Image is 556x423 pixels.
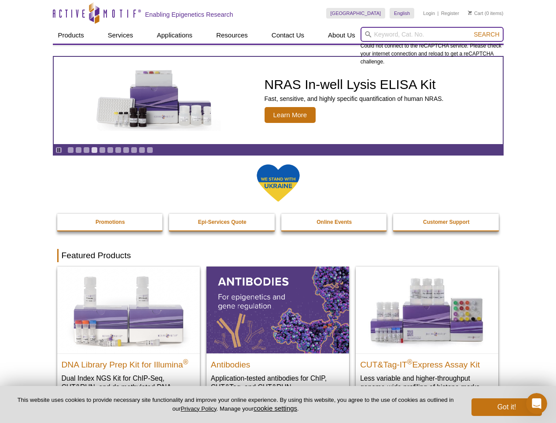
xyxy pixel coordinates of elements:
[265,95,444,103] p: Fast, sensitive, and highly specific quantification of human NRAS.
[254,404,297,412] button: cookie settings
[474,31,499,38] span: Search
[54,57,503,144] article: NRAS In-well Lysis ELISA Kit
[356,267,498,400] a: CUT&Tag-IT® Express Assay Kit CUT&Tag-IT®Express Assay Kit Less variable and higher-throughput ge...
[75,147,82,153] a: Go to slide 2
[145,11,233,19] h2: Enabling Epigenetics Research
[256,163,300,203] img: We Stand With Ukraine
[62,374,195,401] p: Dual Index NGS Kit for ChIP-Seq, CUT&RUN, and ds methylated DNA assays.
[360,356,494,369] h2: CUT&Tag-IT Express Assay Kit
[211,27,253,44] a: Resources
[147,147,153,153] a: Go to slide 11
[423,10,435,16] a: Login
[356,267,498,353] img: CUT&Tag-IT® Express Assay Kit
[206,267,349,400] a: All Antibodies Antibodies Application-tested antibodies for ChIP, CUT&Tag, and CUT&RUN.
[265,78,444,91] h2: NRAS In-well Lysis ELISA Kit
[115,147,122,153] a: Go to slide 7
[96,219,125,225] strong: Promotions
[169,214,276,230] a: Epi-Services Quote
[62,356,195,369] h2: DNA Library Prep Kit for Illumina
[438,8,439,19] li: |
[57,249,499,262] h2: Featured Products
[99,147,106,153] a: Go to slide 5
[468,10,483,16] a: Cart
[123,147,129,153] a: Go to slide 8
[361,27,504,42] input: Keyword, Cat. No.
[468,8,504,19] li: (0 items)
[323,27,361,44] a: About Us
[91,147,98,153] a: Go to slide 4
[54,57,503,144] a: NRAS In-well Lysis ELISA Kit NRAS In-well Lysis ELISA Kit Fast, sensitive, and highly specific qu...
[266,27,309,44] a: Contact Us
[211,374,345,392] p: Application-tested antibodies for ChIP, CUT&Tag, and CUT&RUN.
[57,214,164,230] a: Promotions
[441,10,459,16] a: Register
[423,219,469,225] strong: Customer Support
[471,398,542,416] button: Got it!
[198,219,247,225] strong: Epi-Services Quote
[361,27,504,66] div: Could not connect to the reCAPTCHA service. Please check your internet connection and reload to g...
[471,30,502,38] button: Search
[407,358,412,365] sup: ®
[83,147,90,153] a: Go to slide 3
[468,11,472,15] img: Your Cart
[526,393,547,414] iframe: Intercom live chat
[281,214,388,230] a: Online Events
[206,267,349,353] img: All Antibodies
[67,147,74,153] a: Go to slide 1
[107,147,114,153] a: Go to slide 6
[151,27,198,44] a: Applications
[139,147,145,153] a: Go to slide 10
[360,374,494,392] p: Less variable and higher-throughput genome-wide profiling of histone marks​.
[183,358,188,365] sup: ®
[53,27,89,44] a: Products
[326,8,386,19] a: [GEOGRAPHIC_DATA]
[103,27,139,44] a: Services
[131,147,137,153] a: Go to slide 9
[265,107,316,123] span: Learn More
[211,356,345,369] h2: Antibodies
[55,147,62,153] a: Toggle autoplay
[390,8,414,19] a: English
[393,214,500,230] a: Customer Support
[88,70,221,131] img: NRAS In-well Lysis ELISA Kit
[317,219,352,225] strong: Online Events
[180,405,216,412] a: Privacy Policy
[57,267,200,409] a: DNA Library Prep Kit for Illumina DNA Library Prep Kit for Illumina® Dual Index NGS Kit for ChIP-...
[57,267,200,353] img: DNA Library Prep Kit for Illumina
[14,396,457,413] p: This website uses cookies to provide necessary site functionality and improve your online experie...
